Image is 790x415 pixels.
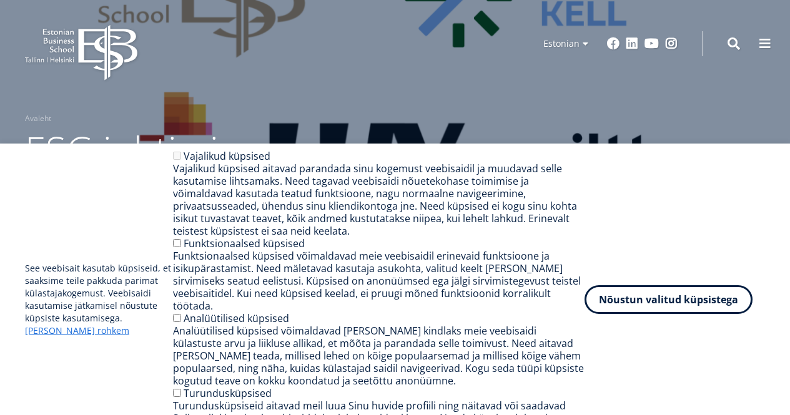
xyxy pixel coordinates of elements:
[665,37,678,50] a: Instagram
[184,386,272,400] label: Turundusküpsised
[25,262,173,337] p: See veebisait kasutab küpsiseid, et saaksime teile pakkuda parimat külastajakogemust. Veebisaidi ...
[626,37,638,50] a: Linkedin
[184,149,270,163] label: Vajalikud küpsised
[607,37,620,50] a: Facebook
[585,285,753,314] button: Nõustun valitud küpsistega
[173,250,585,312] div: Funktsionaalsed küpsised võimaldavad meie veebisaidil erinevaid funktsioone ja isikupärastamist. ...
[184,311,289,325] label: Analüütilised küpsised
[173,162,585,237] div: Vajalikud küpsised aitavad parandada sinu kogemust veebisaidil ja muudavad selle kasutamise lihts...
[644,37,659,50] a: Youtube
[173,325,585,387] div: Analüütilised küpsised võimaldavad [PERSON_NAME] kindlaks meie veebisaidi külastuste arvu ja liik...
[25,124,563,175] span: ESG juhtimise arenguprogramm
[25,112,51,125] a: Avaleht
[25,325,129,337] a: [PERSON_NAME] rohkem
[184,237,305,250] label: Funktsionaalsed küpsised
